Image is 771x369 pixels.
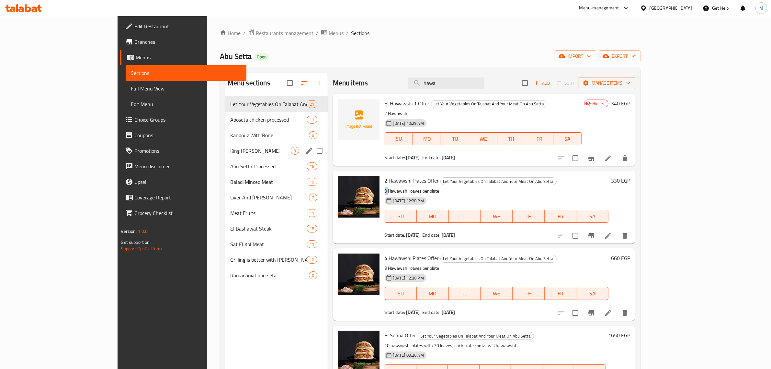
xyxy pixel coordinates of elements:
div: Kandouz With Bone5 [225,127,328,143]
b: [DATE] [442,153,455,162]
button: SU [385,287,417,300]
span: Menus [136,54,241,61]
p: 2 Hawawshi [385,110,582,118]
span: WE [472,134,495,144]
button: TU [441,132,469,145]
span: Coupons [134,131,241,139]
h6: 330 EGP [611,176,630,185]
span: Let Your Vegetables On Talabat And Your Meat On Abu Setta [441,178,556,185]
span: export [604,52,635,60]
b: [DATE] [442,308,455,316]
h2: Menu items [333,78,368,88]
div: Grilling is better with Abu Sitta [230,256,307,264]
span: Choice Groups [134,116,241,124]
a: Menu disclaimer [120,159,246,174]
span: Grocery Checklist [134,209,241,217]
div: items [309,194,317,201]
span: 0 [309,272,317,279]
button: WE [469,132,497,145]
span: Select to update [569,229,582,243]
span: Select section [518,76,532,90]
span: Abu Setta [220,49,252,64]
a: Upsell [120,174,246,190]
span: Select to update [569,306,582,320]
button: TH [497,132,526,145]
span: Meat Fruits [230,209,307,217]
div: Ramadaniat abu seta0 [225,268,328,283]
button: delete [617,228,633,244]
span: Liver And [PERSON_NAME] [230,194,309,201]
span: MO [415,134,438,144]
button: Branch-specific-item [584,150,599,166]
img: 4 Hawawshi Plates Offer [338,254,380,295]
span: MO [419,212,446,221]
div: Liver And Akkawi [230,194,309,201]
b: [DATE] [406,308,420,316]
span: Get support on: [121,238,151,246]
span: 9 [291,148,299,154]
span: End date: [422,231,440,239]
span: King [PERSON_NAME] [230,147,291,155]
button: Branch-specific-item [584,228,599,244]
span: Let Your Vegetables On Talabat And Your Meat On Abu Setta [418,332,534,340]
div: [GEOGRAPHIC_DATA] [650,5,692,12]
span: Restaurants management [256,29,313,37]
span: SA [556,134,579,144]
span: Select section first [552,78,579,88]
span: Sections [351,29,369,37]
span: SU [388,289,414,298]
div: Meat Fruits11 [225,205,328,221]
a: Sections [126,65,246,81]
span: WE [483,212,510,221]
li: / [346,29,348,37]
span: Branches [134,38,241,46]
button: MO [417,210,449,223]
a: Branches [120,34,246,50]
span: Ramadaniat abu seta [230,271,309,279]
span: Start date: [385,231,405,239]
b: [DATE] [406,153,420,162]
a: Coupons [120,127,246,143]
span: Hidden [590,101,608,107]
span: Promotions [134,147,241,155]
span: 11 [307,117,317,123]
a: Coverage Report [120,190,246,205]
button: TU [449,210,481,223]
a: Full Menu View [126,81,246,96]
div: Let Your Vegetables On Talabat And Your Meat On Abu Setta [230,100,307,108]
img: El Hawawshi 1 Offer [338,99,380,140]
span: 18 [307,226,317,232]
div: Let Your Vegetables On Talabat And Your Meat On Abu Setta [440,255,557,263]
span: WE [483,289,510,298]
p: 3 Hawawshi loaves per plate [385,187,608,195]
div: Aboseta chicken processed [230,116,307,124]
span: TH [500,134,523,144]
span: SU [388,134,411,144]
button: WE [481,210,513,223]
div: items [307,256,317,264]
div: Menu-management [579,4,619,12]
span: Kandouz With Bone [230,131,309,139]
div: items [309,271,317,279]
span: Sat El Kol Meat [230,240,307,248]
div: Sat El Kol Meat11 [225,236,328,252]
span: [DATE] 09:26 AM [391,352,426,358]
button: SA [576,210,608,223]
span: Let Your Vegetables On Talabat And Your Meat On Abu Setta [431,100,547,108]
span: Baladi Minced Meat [230,178,307,186]
a: Grocery Checklist [120,205,246,221]
div: Grilling is better with [PERSON_NAME]10 [225,252,328,268]
span: MO [419,289,446,298]
span: M [759,5,763,12]
div: Open [254,53,269,61]
button: WE [481,287,513,300]
h6: 660 EGP [611,254,630,263]
div: items [307,240,317,248]
div: El Bashawat Steak18 [225,221,328,236]
a: Choice Groups [120,112,246,127]
a: Support.OpsPlatform [121,244,162,253]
